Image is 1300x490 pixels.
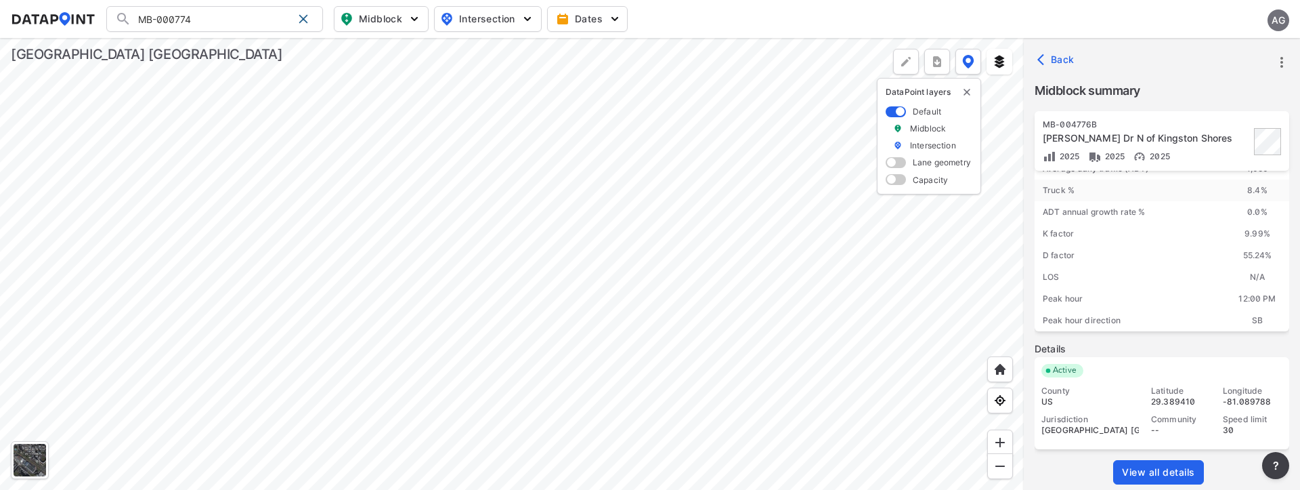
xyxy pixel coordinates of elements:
[1226,245,1289,266] div: 55.24%
[913,174,948,186] label: Capacity
[1056,151,1080,161] span: 2025
[1151,414,1211,425] div: Community
[408,12,421,26] img: 5YPKRKmlfpI5mqlR8AD95paCi+0kK1fRFDJSaMmawlwaeJcJwk9O2fotCW5ve9gAAAAASUVORK5CYII=
[993,363,1007,376] img: +XpAUvaXAN7GudzAAAAAElFTkSuQmCC
[993,55,1006,68] img: layers.ee07997e.svg
[1088,150,1102,163] img: Vehicle class
[1223,396,1282,407] div: -81.089788
[1223,425,1282,436] div: 30
[1035,81,1289,100] label: Midblock summary
[893,140,903,151] img: marker_Intersection.6861001b.svg
[1041,396,1139,407] div: US
[987,356,1013,382] div: Home
[1226,266,1289,288] div: N/A
[987,453,1013,479] div: Zoom out
[961,87,972,98] img: close-external-leyer.3061a1c7.svg
[987,430,1013,455] div: Zoom in
[1035,288,1226,310] div: Peak hour
[1035,223,1226,245] div: K factor
[1226,223,1289,245] div: 9.99%
[987,388,1013,413] div: View my location
[1043,150,1056,163] img: Volume count
[993,460,1007,473] img: MAAAAAElFTkSuQmCC
[1223,386,1282,396] div: Longitude
[899,55,913,68] img: +Dz8AAAAASUVORK5CYII=
[439,11,455,27] img: map_pin_int.54838e6b.svg
[1270,457,1281,474] span: ?
[1151,396,1211,407] div: 29.389410
[1043,131,1250,145] div: John Anderson Dr N of Kingston Shores
[993,436,1007,449] img: ZvzfEJKXnyWIrJytrsY285QMwk63cM6Drc+sIAAAAASUVORK5CYII=
[1035,310,1226,331] div: Peak hour direction
[924,49,950,75] button: more
[131,8,292,30] input: Search
[913,157,971,168] label: Lane geometry
[962,55,974,68] img: data-point-layers.37681fc9.svg
[1122,466,1195,479] span: View all details
[547,6,628,32] button: Dates
[1262,452,1289,479] button: more
[11,441,49,479] div: Toggle basemap
[1035,342,1289,356] label: Details
[1151,425,1211,436] div: --
[1035,266,1226,288] div: LOS
[893,123,903,134] img: marker_Midblock.5ba75e30.svg
[1270,51,1293,74] button: more
[955,49,981,75] button: DataPoint layers
[334,6,429,32] button: Midblock
[930,55,944,68] img: xqJnZQTG2JQi0x5lvmkeSNbbgIiQD62bqHG8IfrOzanD0FsRdYrij6fAAAAAElFTkSuQmCC
[1133,150,1146,163] img: Vehicle speed
[961,87,972,98] button: delete
[987,49,1012,75] button: External layers
[1102,151,1125,161] span: 2025
[1035,245,1226,266] div: D factor
[440,11,533,27] span: Intersection
[1035,201,1226,223] div: ADT annual growth rate %
[1226,310,1289,331] div: SB
[910,140,956,151] label: Intersection
[434,6,542,32] button: Intersection
[1223,414,1282,425] div: Speed limit
[608,12,622,26] img: 5YPKRKmlfpI5mqlR8AD95paCi+0kK1fRFDJSaMmawlwaeJcJwk9O2fotCW5ve9gAAAAASUVORK5CYII=
[1035,180,1226,201] div: Truck %
[886,87,972,98] p: DataPoint layers
[1151,386,1211,396] div: Latitude
[340,11,420,27] span: Midblock
[1041,414,1139,425] div: Jurisdiction
[1226,201,1289,223] div: 0.0 %
[1040,53,1075,66] span: Back
[1226,288,1289,310] div: 12:00 PM
[1146,151,1170,161] span: 2025
[1047,364,1083,377] span: Active
[11,12,95,26] img: dataPointLogo.9353c09d.svg
[11,45,282,64] div: [GEOGRAPHIC_DATA] [GEOGRAPHIC_DATA]
[1041,386,1139,396] div: County
[993,394,1007,407] img: zeq5HYn9AnE9l6UmnFLPAAAAAElFTkSuQmCC
[910,123,946,134] label: Midblock
[1043,119,1250,130] div: MB-004776B
[1041,425,1139,436] div: [GEOGRAPHIC_DATA] [GEOGRAPHIC_DATA]
[339,11,355,27] img: map_pin_mid.602f9df1.svg
[913,106,941,117] label: Default
[521,12,534,26] img: 5YPKRKmlfpI5mqlR8AD95paCi+0kK1fRFDJSaMmawlwaeJcJwk9O2fotCW5ve9gAAAAASUVORK5CYII=
[1035,49,1080,70] button: Back
[556,12,569,26] img: calendar-gold.39a51dde.svg
[292,8,314,30] div: Clear search
[559,12,619,26] span: Dates
[1267,9,1289,31] div: AG
[1226,180,1289,201] div: 8.4 %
